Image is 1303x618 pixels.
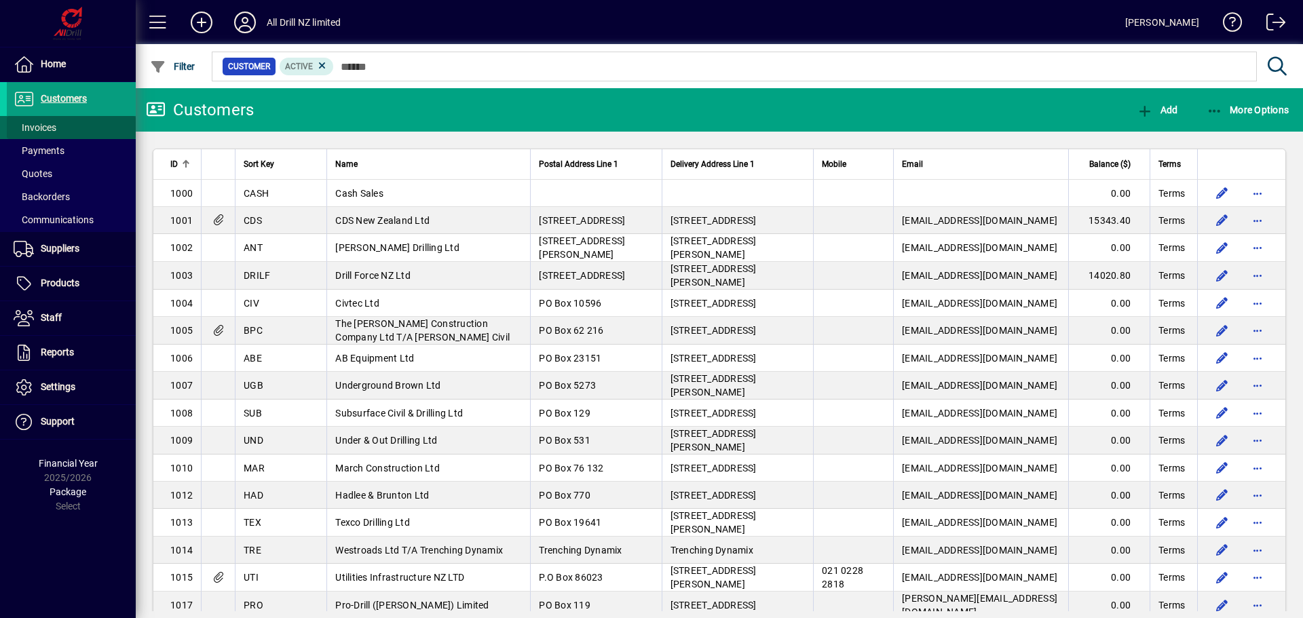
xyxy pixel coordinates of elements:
span: PO Box 23151 [539,353,601,364]
button: More options [1247,265,1268,286]
td: 15343.40 [1068,207,1150,234]
button: Edit [1211,429,1233,451]
button: Edit [1211,402,1233,424]
span: Package [50,486,86,497]
span: Civtec Ltd [335,298,379,309]
span: [EMAIL_ADDRESS][DOMAIN_NAME] [902,572,1057,583]
span: HAD [244,490,263,501]
span: [EMAIL_ADDRESS][DOMAIN_NAME] [902,490,1057,501]
span: [EMAIL_ADDRESS][DOMAIN_NAME] [902,463,1057,474]
span: Drill Force NZ Ltd [335,270,411,281]
span: [PERSON_NAME][EMAIL_ADDRESS][DOMAIN_NAME] [902,593,1057,617]
span: 1008 [170,408,193,419]
span: Terms [1158,461,1185,475]
span: CDS New Zealand Ltd [335,215,430,226]
span: CIV [244,298,259,309]
span: Balance ($) [1089,157,1131,172]
button: More options [1247,484,1268,506]
span: P.O Box 86023 [539,572,603,583]
span: 1000 [170,188,193,199]
span: 1015 [170,572,193,583]
span: Active [285,62,313,71]
span: [STREET_ADDRESS] [539,270,625,281]
td: 0.00 [1068,509,1150,537]
span: UGB [244,380,263,391]
button: More options [1247,457,1268,479]
span: PO Box 531 [539,435,590,446]
button: Edit [1211,594,1233,616]
span: CDS [244,215,262,226]
button: More options [1247,182,1268,204]
span: [STREET_ADDRESS][PERSON_NAME] [671,235,757,260]
button: Edit [1211,484,1233,506]
span: Terms [1158,598,1185,612]
button: Edit [1211,210,1233,231]
span: Staff [41,312,62,323]
span: Terms [1158,406,1185,420]
td: 0.00 [1068,427,1150,455]
span: PO Box 62 216 [539,325,603,336]
span: Hadlee & Brunton Ltd [335,490,429,501]
span: Terms [1158,269,1185,282]
span: [EMAIL_ADDRESS][DOMAIN_NAME] [902,408,1057,419]
span: UTI [244,572,259,583]
span: ABE [244,353,262,364]
span: Mobile [822,157,846,172]
span: PO Box 119 [539,600,590,611]
span: [EMAIL_ADDRESS][DOMAIN_NAME] [902,325,1057,336]
span: [STREET_ADDRESS] [539,215,625,226]
div: [PERSON_NAME] [1125,12,1199,33]
button: Filter [147,54,199,79]
button: Edit [1211,292,1233,314]
button: Edit [1211,320,1233,341]
span: 021 0228 2818 [822,565,863,590]
a: Suppliers [7,232,136,266]
span: Customer [228,60,270,73]
span: Terms [1158,433,1185,447]
span: [EMAIL_ADDRESS][DOMAIN_NAME] [902,353,1057,364]
span: Terms [1158,571,1185,584]
span: ANT [244,242,263,253]
span: [STREET_ADDRESS] [671,298,757,309]
div: ID [170,157,193,172]
span: 1012 [170,490,193,501]
button: More options [1247,320,1268,341]
span: Terms [1158,214,1185,227]
a: Invoices [7,116,136,139]
span: More Options [1207,104,1289,115]
span: SUB [244,408,262,419]
button: More options [1247,402,1268,424]
span: PO Box 129 [539,408,590,419]
span: Sort Key [244,157,274,172]
span: [STREET_ADDRESS] [671,408,757,419]
a: Staff [7,301,136,335]
span: Delivery Address Line 1 [671,157,755,172]
div: Customers [146,99,254,121]
button: More options [1247,210,1268,231]
span: Cash Sales [335,188,383,199]
span: The [PERSON_NAME] Construction Company Ltd T/A [PERSON_NAME] Civil [335,318,510,343]
span: [EMAIL_ADDRESS][DOMAIN_NAME] [902,242,1057,253]
span: DRILF [244,270,270,281]
span: Westroads Ltd T/A Trenching Dynamix [335,545,503,556]
button: More options [1247,429,1268,451]
span: 1005 [170,325,193,336]
span: 1002 [170,242,193,253]
span: 1010 [170,463,193,474]
td: 0.00 [1068,372,1150,400]
a: Products [7,267,136,301]
span: Texco Drilling Ltd [335,517,410,528]
mat-chip: Activation Status: Active [280,58,334,75]
span: Subsurface Civil & Drilling Ltd [335,408,463,419]
span: Financial Year [39,458,98,469]
span: 1014 [170,545,193,556]
a: Backorders [7,185,136,208]
button: Edit [1211,566,1233,588]
span: Email [902,157,923,172]
button: Edit [1211,347,1233,369]
a: Reports [7,336,136,370]
span: [EMAIL_ADDRESS][DOMAIN_NAME] [902,215,1057,226]
div: Name [335,157,522,172]
button: Add [1133,98,1181,122]
span: 1001 [170,215,193,226]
